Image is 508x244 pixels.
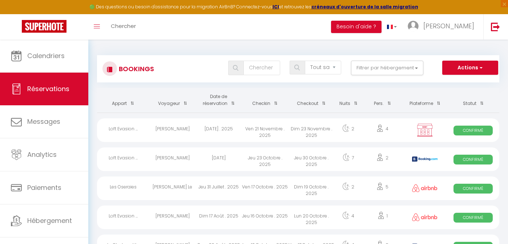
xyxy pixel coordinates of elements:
th: Sort by rentals [97,88,149,113]
th: Sort by nights [334,88,362,113]
span: Hébergement [27,216,72,225]
th: Sort by guest [149,88,195,113]
input: Chercher [243,61,280,75]
span: Calendriers [27,51,65,60]
th: Sort by checkin [242,88,288,113]
span: Réservations [27,84,69,93]
th: Sort by people [363,88,403,113]
th: Sort by channel [403,88,447,113]
span: Analytics [27,150,57,159]
span: Messages [27,117,60,126]
button: Actions [442,61,498,75]
img: Super Booking [22,20,66,33]
button: Besoin d'aide ? [331,21,382,33]
th: Sort by booking date [195,88,242,113]
button: Filtrer par hébergement [351,61,424,75]
span: [PERSON_NAME] [423,21,474,30]
h3: Bookings [117,61,154,77]
a: ICI [273,4,279,10]
a: Chercher [105,14,141,40]
img: logout [491,22,500,31]
span: Paiements [27,183,61,192]
img: ... [408,21,419,32]
th: Sort by status [447,88,499,113]
a: créneaux d'ouverture de la salle migration [311,4,418,10]
span: Chercher [111,22,136,30]
th: Sort by checkout [288,88,334,113]
a: ... [PERSON_NAME] [402,14,483,40]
